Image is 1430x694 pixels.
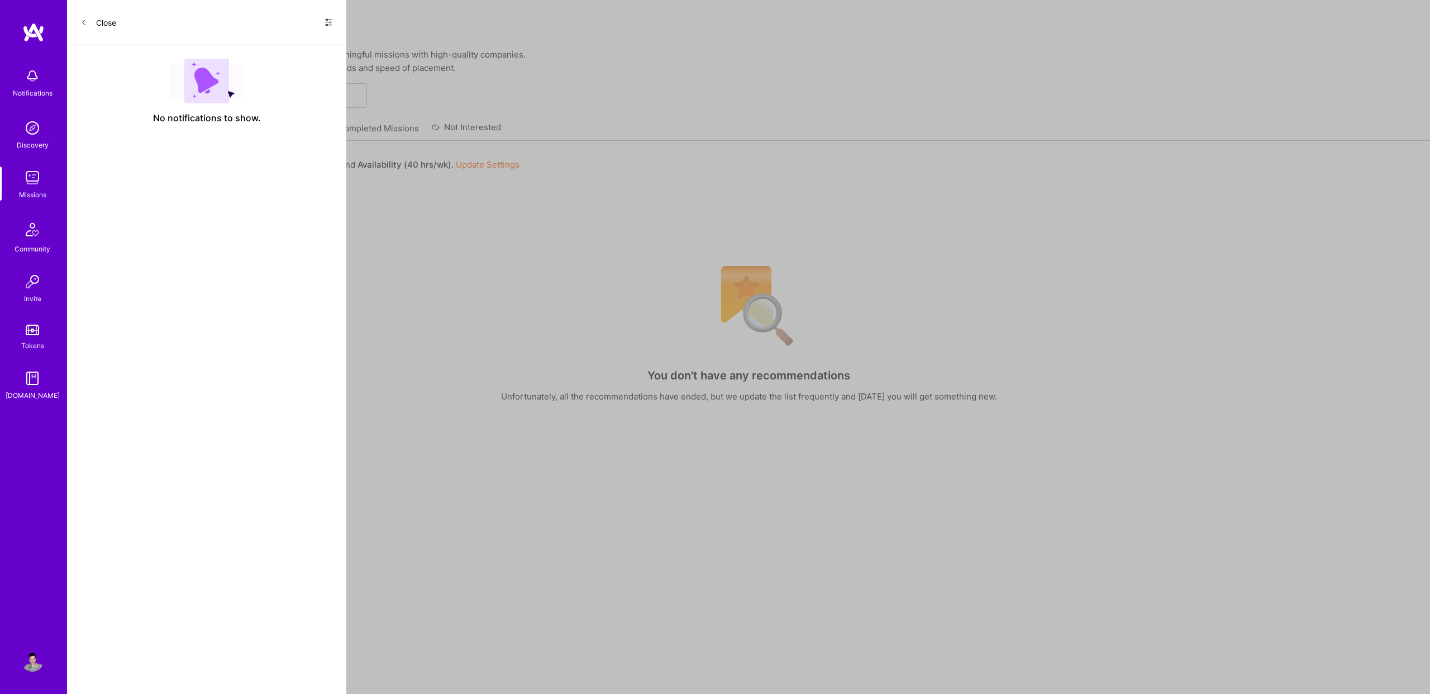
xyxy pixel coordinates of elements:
button: Close [80,13,116,31]
img: discovery [21,117,44,139]
img: guide book [21,367,44,389]
span: No notifications to show. [153,112,261,124]
img: Community [19,216,46,243]
img: teamwork [21,167,44,189]
div: Discovery [17,139,49,151]
img: Invite [21,270,44,293]
div: Missions [19,189,46,201]
img: logo [22,22,45,42]
div: [DOMAIN_NAME] [6,389,60,401]
div: Community [15,243,50,255]
div: Tokens [21,340,44,351]
a: User Avatar [18,649,46,672]
img: tokens [26,325,39,335]
img: User Avatar [21,649,44,672]
div: Invite [24,293,41,305]
img: empty [170,59,244,103]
